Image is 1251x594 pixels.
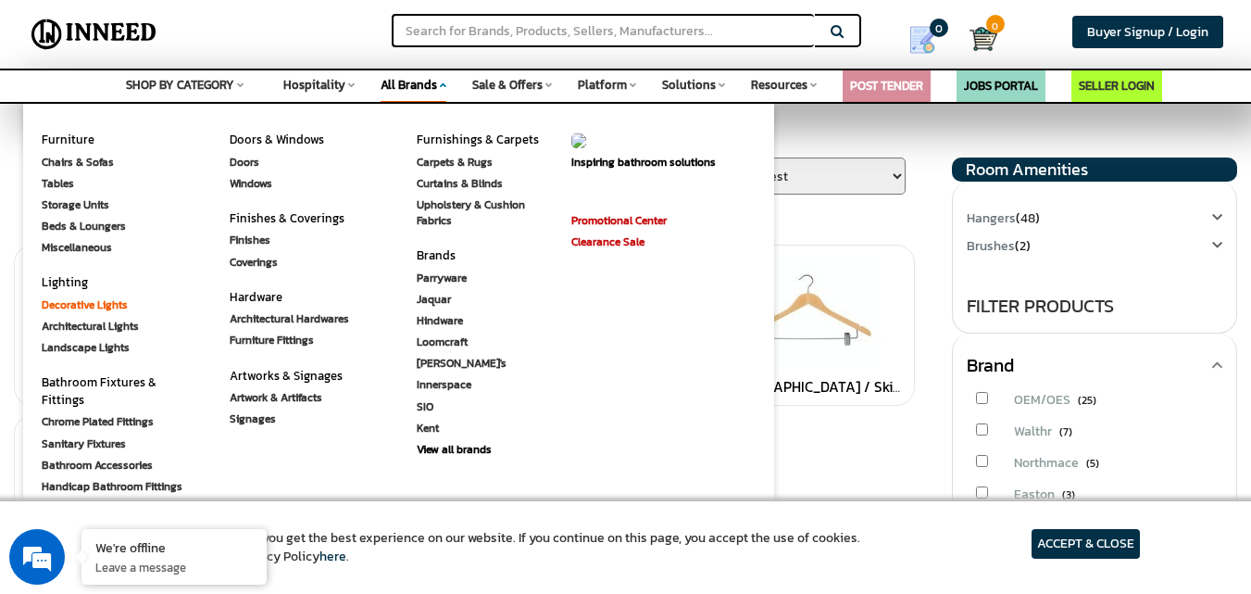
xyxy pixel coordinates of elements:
span: Platform [578,76,627,94]
a: Hangers(48) [967,209,1040,228]
span: Hospitality [283,76,345,94]
span: Walthr [1014,422,1052,441]
a: my Quotes 0 [888,19,970,61]
span: (48) [1016,209,1040,228]
span: Hangers [967,209,1040,228]
span: Easton [1014,485,1055,504]
span: Northmace [1014,453,1079,473]
span: OEM/OES [1014,390,1070,410]
img: logo_Zg8I0qSkbAqR2WFHt3p6CTuqpyXMFPubPcD2OT02zFN43Cy9FUNNG3NEPhM_Q1qe_.png [31,111,78,121]
a: JOBS PORTAL [964,77,1038,95]
a: SELLER LOGIN [1079,77,1155,95]
img: Show My Quotes [908,26,936,54]
span: All Brands [381,76,437,94]
article: We use cookies to ensure you get the best experience on our website. If you continue on this page... [111,529,860,566]
img: Cart [970,25,997,53]
div: Minimize live chat window [304,9,348,54]
span: Solutions [662,76,716,94]
span: We are offline. Please leave us a message. [39,179,323,366]
span: (5) [1086,455,1099,472]
textarea: Type your message and click 'Submit' [9,397,353,461]
div: FILTER PRODUCTS [967,293,1222,320]
span: (7) [1059,423,1072,440]
div: Space [381,95,446,105]
span: SHOP BY CATEGORY [126,76,234,94]
span: (3) [1062,487,1075,503]
a: [DEMOGRAPHIC_DATA] / Skirt Hangers [714,376,960,398]
div: TOTAL PRODUCTS (50) [14,158,275,195]
a: POST TENDER [850,77,923,95]
span: (2) [1015,236,1031,256]
img: salesiqlogo_leal7QplfZFryJ6FIlVepeu7OftD7mt8q6exU6-34PB8prfIgodN67KcxXM9Y7JQ_.png [128,377,141,388]
img: Inneed.Market [25,11,163,57]
div: Products showing from below item category >> [14,158,924,245]
span: 0 [986,15,1005,33]
span: Resources [751,76,807,94]
div: Leave a message [96,104,311,128]
a: Brushes(2) [967,236,1031,256]
span: (25) [1078,392,1096,409]
span: 0 [930,19,948,37]
div: We're offline [95,538,253,556]
a: Cart 0 [970,19,982,59]
em: Driven by SalesIQ [145,376,235,389]
em: Submit [271,461,336,487]
input: Search for Brands, Products, Sellers, Manufacturers... [392,14,814,47]
span: Room Amenities [966,157,1088,182]
a: Buyer Signup / Login [1072,16,1223,48]
div: Brand [967,334,1222,378]
p: Leave a message [95,559,253,575]
span: Sale & Offers [472,76,543,94]
a: here [319,547,346,566]
article: ACCEPT & CLOSE [1032,529,1140,559]
span: Buyer Signup / Login [1087,22,1208,42]
span: Brushes [967,236,1031,256]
